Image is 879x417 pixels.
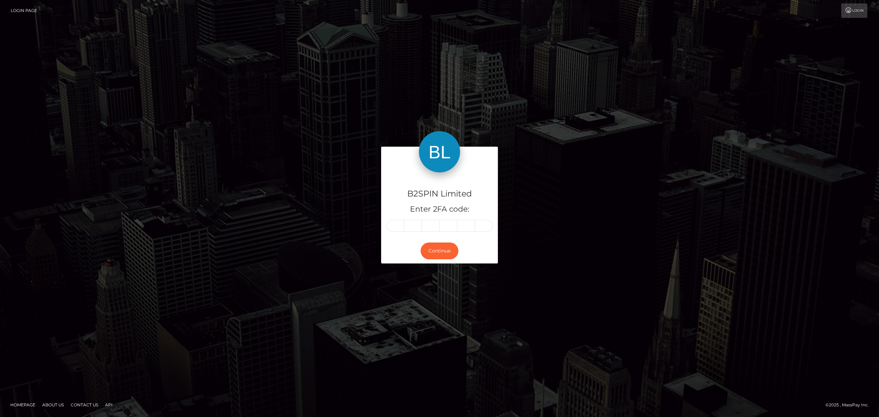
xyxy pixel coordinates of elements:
a: API [102,399,115,410]
a: Login [841,3,867,18]
a: Login Page [11,3,37,18]
h4: B2SPIN Limited [386,188,493,200]
img: B2SPIN Limited [419,131,460,172]
h5: Enter 2FA code: [386,204,493,215]
a: Contact Us [68,399,101,410]
div: © 2025 , MassPay Inc. [825,401,874,409]
a: Homepage [8,399,38,410]
a: About Us [39,399,67,410]
button: Continue [421,243,458,259]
